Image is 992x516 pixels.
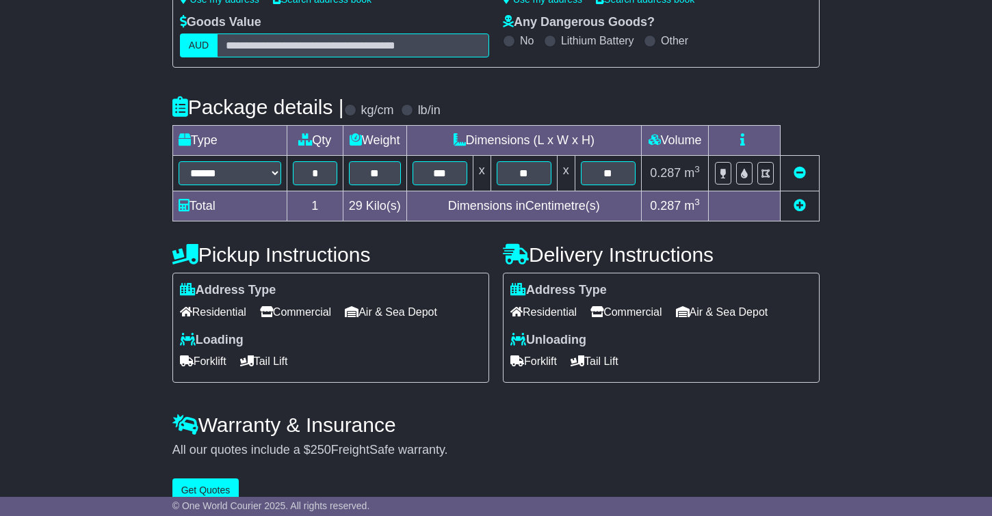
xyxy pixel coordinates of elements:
[287,191,343,221] td: 1
[510,301,577,323] span: Residential
[661,34,688,47] label: Other
[406,126,641,156] td: Dimensions (L x W x H)
[180,15,261,30] label: Goods Value
[510,333,586,348] label: Unloading
[510,283,607,298] label: Address Type
[172,126,287,156] td: Type
[676,301,768,323] span: Air & Sea Depot
[260,301,331,323] span: Commercial
[180,33,218,57] label: AUD
[172,478,239,502] button: Get Quotes
[172,443,820,458] div: All our quotes include a $ FreightSafe warranty.
[180,283,276,298] label: Address Type
[172,413,820,436] h4: Warranty & Insurance
[684,199,700,213] span: m
[520,34,534,47] label: No
[349,199,363,213] span: 29
[311,443,331,457] span: 250
[240,351,288,372] span: Tail Lift
[343,126,406,156] td: Weight
[510,351,557,372] span: Forklift
[180,333,244,348] label: Loading
[590,301,662,323] span: Commercial
[473,156,491,191] td: x
[172,243,489,266] h4: Pickup Instructions
[180,301,246,323] span: Residential
[571,351,618,372] span: Tail Lift
[503,243,820,266] h4: Delivery Instructions
[343,191,406,221] td: Kilo(s)
[361,103,394,118] label: kg/cm
[180,351,226,372] span: Forklift
[287,126,343,156] td: Qty
[650,166,681,180] span: 0.287
[694,197,700,207] sup: 3
[794,199,806,213] a: Add new item
[694,164,700,174] sup: 3
[172,96,344,118] h4: Package details |
[172,191,287,221] td: Total
[172,500,370,511] span: © One World Courier 2025. All rights reserved.
[684,166,700,180] span: m
[406,191,641,221] td: Dimensions in Centimetre(s)
[650,199,681,213] span: 0.287
[418,103,441,118] label: lb/in
[641,126,709,156] td: Volume
[794,166,806,180] a: Remove this item
[561,34,634,47] label: Lithium Battery
[503,15,655,30] label: Any Dangerous Goods?
[345,301,437,323] span: Air & Sea Depot
[557,156,575,191] td: x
